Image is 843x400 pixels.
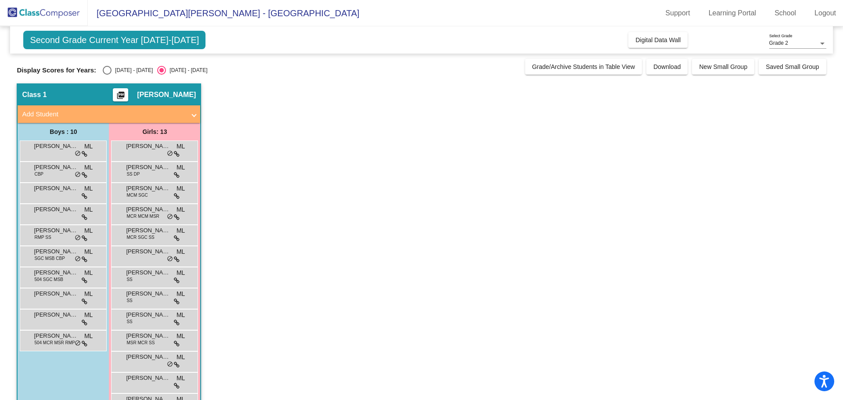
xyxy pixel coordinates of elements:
[34,184,78,193] span: [PERSON_NAME] [PERSON_NAME]
[84,310,93,320] span: ML
[769,40,788,46] span: Grade 2
[75,256,81,263] span: do_not_disturb_alt
[109,123,200,141] div: Girls: 13
[635,36,681,43] span: Digital Data Wall
[75,150,81,157] span: do_not_disturb_alt
[84,163,93,172] span: ML
[177,247,185,256] span: ML
[167,256,173,263] span: do_not_disturb_alt
[177,268,185,277] span: ML
[659,6,697,20] a: Support
[177,163,185,172] span: ML
[126,339,155,346] span: MSR MCR SS
[126,310,170,319] span: [PERSON_NAME]
[18,123,109,141] div: Boys : 10
[166,66,207,74] div: [DATE] - [DATE]
[84,184,93,193] span: ML
[126,297,132,304] span: SS
[126,318,132,325] span: SS
[692,59,754,75] button: New Small Group
[34,339,75,346] span: 504 MCR MSR RMP
[807,6,843,20] a: Logout
[702,6,764,20] a: Learning Portal
[23,31,205,49] span: Second Grade Current Year [DATE]-[DATE]
[126,142,170,151] span: [PERSON_NAME]
[34,310,78,319] span: [PERSON_NAME]
[177,353,185,362] span: ML
[126,353,170,361] span: [PERSON_NAME]
[34,332,78,340] span: [PERSON_NAME]
[34,163,78,172] span: [PERSON_NAME]
[767,6,803,20] a: School
[177,226,185,235] span: ML
[22,90,47,99] span: Class 1
[112,66,153,74] div: [DATE] - [DATE]
[177,310,185,320] span: ML
[103,66,207,75] mat-radio-group: Select an option
[126,192,148,198] span: MCM SGC
[177,205,185,214] span: ML
[34,171,43,177] span: CBP
[167,150,173,157] span: do_not_disturb_alt
[126,289,170,298] span: [PERSON_NAME]
[177,142,185,151] span: ML
[167,213,173,220] span: do_not_disturb_alt
[34,234,51,241] span: RMP SS
[34,289,78,298] span: [PERSON_NAME]
[18,105,200,123] mat-expansion-panel-header: Add Student
[34,255,65,262] span: SGC MSB CBP
[628,32,688,48] button: Digital Data Wall
[34,247,78,256] span: [PERSON_NAME]
[126,226,170,235] span: [PERSON_NAME]
[84,268,93,277] span: ML
[84,332,93,341] span: ML
[84,247,93,256] span: ML
[34,142,78,151] span: [PERSON_NAME]
[525,59,642,75] button: Grade/Archive Students in Table View
[126,213,159,220] span: MCR MCM MSR
[126,171,140,177] span: SS DP
[177,184,185,193] span: ML
[177,289,185,299] span: ML
[126,332,170,340] span: [PERSON_NAME]
[17,66,96,74] span: Display Scores for Years:
[126,184,170,193] span: [PERSON_NAME]
[126,205,170,214] span: [PERSON_NAME]
[532,63,635,70] span: Grade/Archive Students in Table View
[137,90,196,99] span: [PERSON_NAME]
[126,247,170,256] span: [PERSON_NAME]
[84,142,93,151] span: ML
[88,6,360,20] span: [GEOGRAPHIC_DATA][PERSON_NAME] - [GEOGRAPHIC_DATA]
[126,276,132,283] span: SS
[126,374,170,382] span: [PERSON_NAME]
[699,63,747,70] span: New Small Group
[646,59,688,75] button: Download
[34,276,63,283] span: 504 SGC MSB
[759,59,826,75] button: Saved Small Group
[84,289,93,299] span: ML
[126,163,170,172] span: [PERSON_NAME]
[113,88,128,101] button: Print Students Details
[177,374,185,383] span: ML
[34,205,78,214] span: [PERSON_NAME]
[34,268,78,277] span: [PERSON_NAME]
[126,234,154,241] span: MCR SGC SS
[84,226,93,235] span: ML
[75,234,81,241] span: do_not_disturb_alt
[766,63,819,70] span: Saved Small Group
[75,171,81,178] span: do_not_disturb_alt
[126,268,170,277] span: [PERSON_NAME]
[34,226,78,235] span: [PERSON_NAME]
[177,332,185,341] span: ML
[84,205,93,214] span: ML
[653,63,681,70] span: Download
[167,361,173,368] span: do_not_disturb_alt
[75,340,81,347] span: do_not_disturb_alt
[22,109,185,119] mat-panel-title: Add Student
[115,91,126,103] mat-icon: picture_as_pdf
